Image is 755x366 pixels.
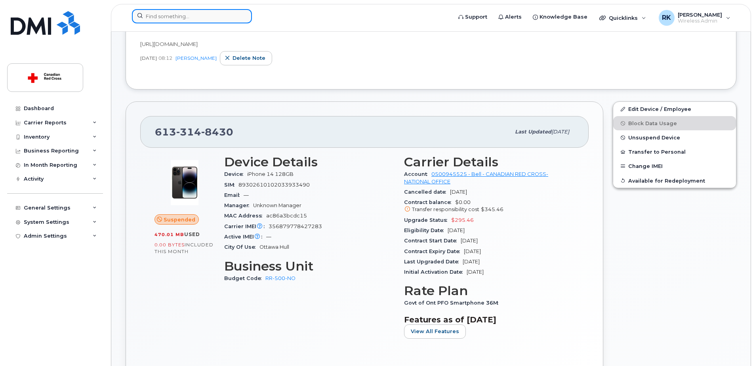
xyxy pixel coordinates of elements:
span: Cancelled date [404,189,450,195]
div: Reza Khorrami [653,10,736,26]
span: 613 [155,126,233,138]
span: Initial Activation Date [404,269,467,275]
span: Email [224,192,244,198]
span: Carrier IMEI [224,223,269,229]
span: RK [662,13,671,23]
button: View All Features [404,324,466,339]
h3: Carrier Details [404,155,574,169]
span: Quicklinks [609,15,638,21]
button: Unsuspend Device [613,130,736,145]
span: 8430 [201,126,233,138]
span: Knowledge Base [540,13,587,21]
span: Upgrade Status [404,217,451,223]
div: Quicklinks [594,10,652,26]
span: 314 [176,126,201,138]
a: Support [453,9,493,25]
a: [PERSON_NAME] [175,55,217,61]
span: [PERSON_NAME] [678,11,722,18]
span: [DATE] [461,238,478,244]
h3: Features as of [DATE] [404,315,574,324]
h3: Rate Plan [404,284,574,298]
span: — [244,192,249,198]
button: Change IMEI [613,159,736,173]
a: Alerts [493,9,527,25]
span: $0.00 [404,199,574,213]
a: 0500945525 - Bell - CANADIAN RED CROSS- NATIONAL OFFICE [404,171,548,184]
span: [DATE] [467,269,484,275]
span: Last Upgraded Date [404,259,463,265]
span: Delete note [233,54,265,62]
button: Block Data Usage [613,116,736,130]
a: Knowledge Base [527,9,593,25]
a: Edit Device / Employee [613,102,736,116]
span: 356879778427283 [269,223,322,229]
button: Transfer to Personal [613,145,736,159]
span: $345.46 [481,206,503,212]
span: Last updated [515,129,551,135]
span: Active IMEI [224,234,266,240]
span: [DATE] [551,129,569,135]
span: [DATE] [463,259,480,265]
span: Ottawa Hull [259,244,289,250]
span: iPhone 14 128GB [247,171,294,177]
span: Contract Expiry Date [404,248,464,254]
span: [DATE] [450,189,467,195]
h3: Business Unit [224,259,395,273]
h3: Device Details [224,155,395,169]
input: Find something... [132,9,252,23]
span: Available for Redeployment [628,177,705,183]
span: Contract Start Date [404,238,461,244]
button: Delete note [220,51,272,65]
span: — [266,234,271,240]
button: Available for Redeployment [613,173,736,188]
span: Unknown Manager [253,202,301,208]
a: RR-500-NO [265,275,296,281]
span: [DATE] [448,227,465,233]
span: Unsuspend Device [628,135,680,141]
span: 0.00 Bytes [154,242,185,248]
span: Budget Code [224,275,265,281]
span: MAC Address [224,213,266,219]
span: Wireless Admin [678,18,722,24]
span: 08:12 [158,55,172,61]
span: Govt of Ont PFO Smartphone 36M [404,300,502,306]
span: [DATE] [464,248,481,254]
span: [DATE] [140,55,157,61]
span: Manager [224,202,253,208]
span: 89302610102033933490 [238,182,310,188]
span: 470.01 MB [154,232,184,237]
span: Account [404,171,431,177]
span: Transfer responsibility cost [412,206,479,212]
span: Contract balance [404,199,455,205]
span: ac86a3bcdc15 [266,213,307,219]
span: Alerts [505,13,522,21]
span: View All Features [411,328,459,335]
span: SIM [224,182,238,188]
span: Support [465,13,487,21]
span: Device [224,171,247,177]
span: $295.46 [451,217,474,223]
img: image20231002-3703462-njx0qo.jpeg [161,159,208,206]
span: [URL][DOMAIN_NAME] [140,41,198,47]
span: Suspended [164,216,195,223]
span: used [184,231,200,237]
span: City Of Use [224,244,259,250]
span: Eligibility Date [404,227,448,233]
